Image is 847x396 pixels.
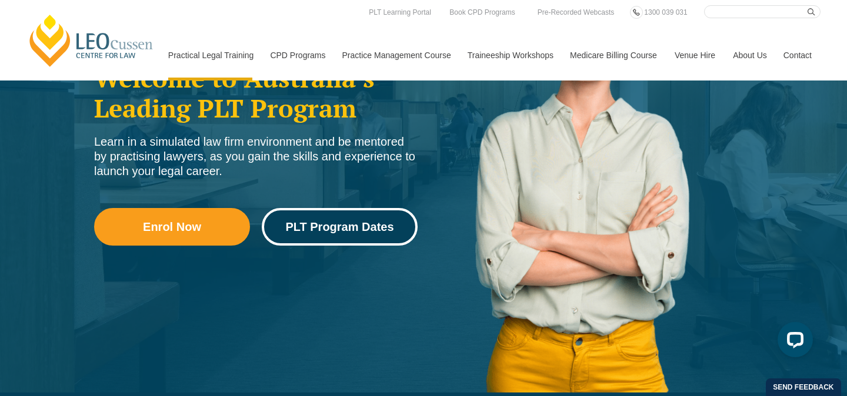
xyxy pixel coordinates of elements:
a: Practical Legal Training [159,30,262,80]
a: Venue Hire [666,30,724,80]
a: CPD Programs [261,30,333,80]
a: PLT Learning Portal [366,6,434,19]
a: Practice Management Course [334,30,459,80]
a: Contact [775,30,821,80]
span: Enrol Now [143,221,201,233]
div: Learn in a simulated law firm environment and be mentored by practising lawyers, as you gain the ... [94,135,418,179]
a: 1300 039 031 [641,6,690,19]
a: [PERSON_NAME] Centre for Law [26,13,156,68]
span: PLT Program Dates [285,221,394,233]
span: 1300 039 031 [644,8,687,16]
h2: Welcome to Australia’s Leading PLT Program [94,63,418,123]
a: About Us [724,30,775,80]
a: Traineeship Workshops [459,30,561,80]
a: Enrol Now [94,208,250,246]
a: PLT Program Dates [262,208,418,246]
iframe: LiveChat chat widget [768,317,818,367]
a: Book CPD Programs [446,6,518,19]
a: Pre-Recorded Webcasts [535,6,618,19]
a: Medicare Billing Course [561,30,666,80]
